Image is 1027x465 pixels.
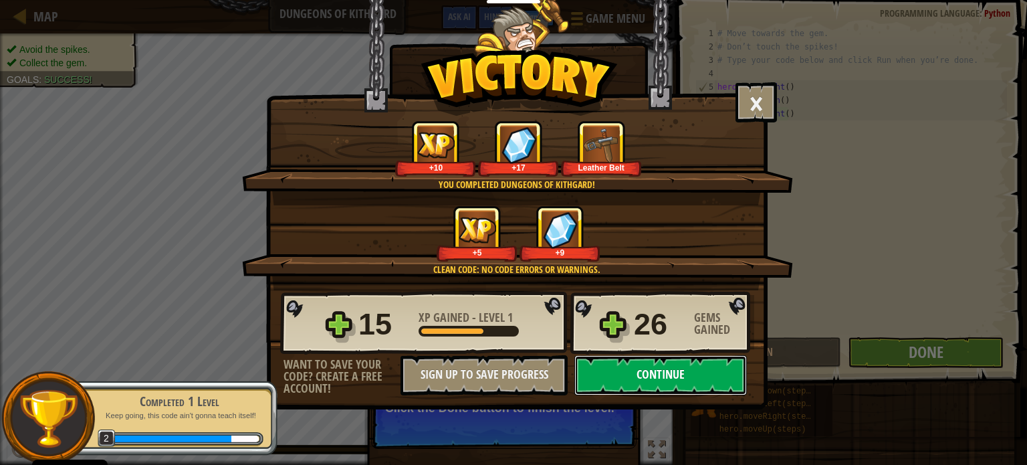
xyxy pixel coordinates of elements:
[694,312,754,336] div: Gems Gained
[401,355,568,395] button: Sign Up to Save Progress
[507,309,513,326] span: 1
[522,248,598,258] div: +9
[421,50,618,116] img: Victory
[306,263,727,276] div: Clean code: no code errors or warnings.
[439,248,515,258] div: +5
[735,82,777,122] button: ×
[459,217,496,243] img: XP Gained
[501,126,536,163] img: Gems Gained
[583,126,620,163] img: New Item
[306,178,727,191] div: You completed Dungeons of Kithgard!
[574,355,747,395] button: Continue
[543,211,578,248] img: Gems Gained
[481,163,556,173] div: +17
[564,163,639,173] div: Leather Belt
[419,309,472,326] span: XP Gained
[98,430,116,448] span: 2
[417,132,455,158] img: XP Gained
[358,303,411,346] div: 15
[476,309,507,326] span: Level
[283,359,401,395] div: Want to save your code? Create a free account!
[419,312,513,324] div: -
[18,388,79,449] img: trophy.png
[95,411,263,421] p: Keep going, this code ain't gonna teach itself!
[634,303,686,346] div: 26
[398,163,473,173] div: +10
[95,392,263,411] div: Completed 1 Level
